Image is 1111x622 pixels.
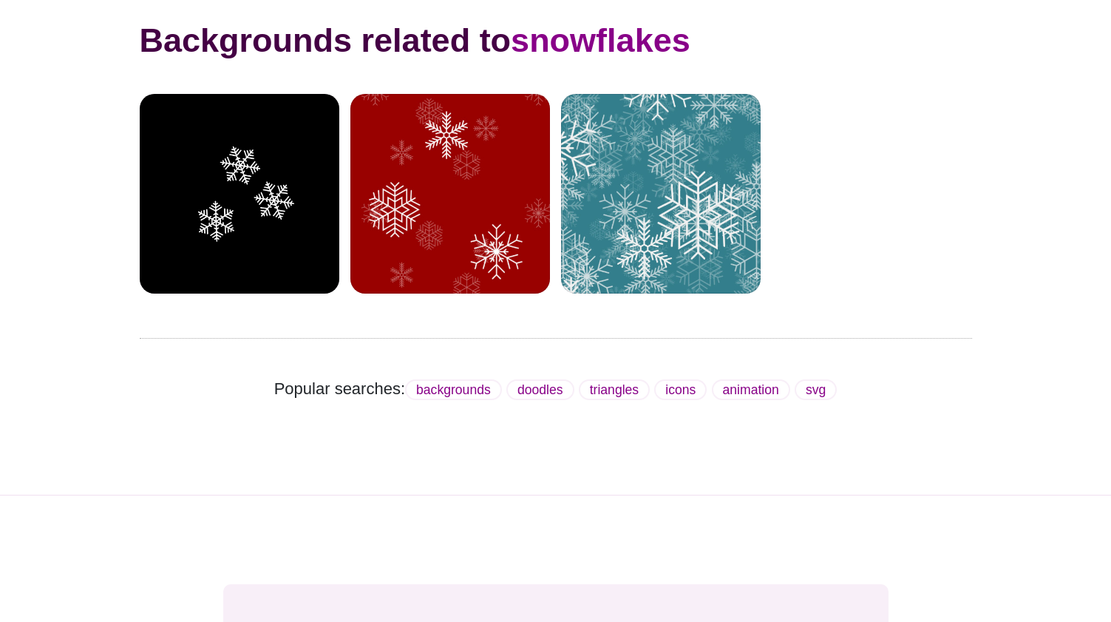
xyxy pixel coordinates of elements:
[795,379,837,400] a: svg
[140,375,972,404] p: Popular searches:
[140,14,972,67] h2: Backgrounds related to
[405,379,502,400] a: backgrounds
[561,94,761,294] img: heavy spread of snowflakes over icy blue background
[140,94,339,294] img: white snowflakes on black background
[712,379,790,400] a: animation
[579,379,650,400] a: triangles
[350,94,550,294] img: snowflakes in a pattern on red background
[506,379,574,400] a: doodles
[511,21,690,59] span: snowflakes
[654,379,707,400] a: icons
